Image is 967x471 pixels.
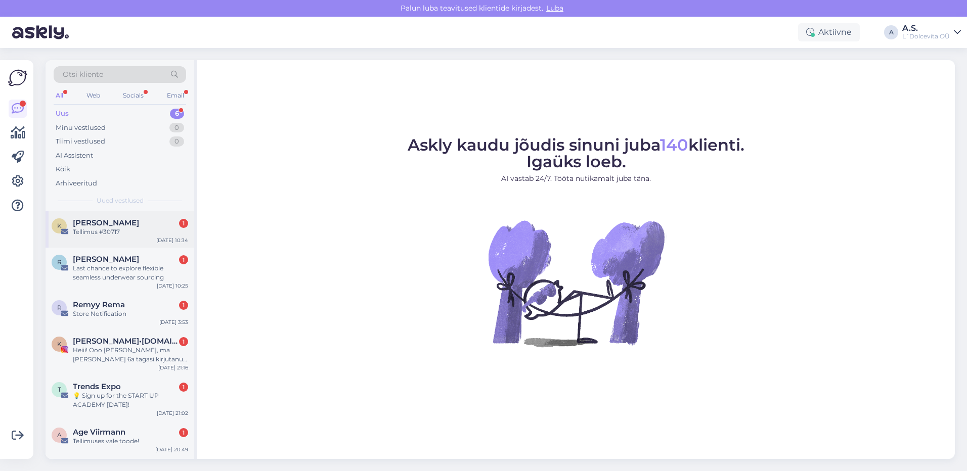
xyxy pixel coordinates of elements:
[73,264,188,282] div: Last chance to explore flexible seamless underwear sourcing
[73,218,139,227] span: Kadi Hõim
[73,309,188,318] div: Store Notification
[57,340,62,348] span: K
[56,151,93,161] div: AI Assistent
[58,386,61,393] span: T
[798,23,860,41] div: Aktiivne
[159,318,188,326] div: [DATE] 3:53
[73,255,139,264] span: Rachel
[54,89,65,102] div: All
[73,227,188,237] div: Tellimus #30717
[57,258,62,266] span: R
[73,391,188,409] div: 💡 Sign up for the START UP ACADEMY [DATE]!
[155,446,188,453] div: [DATE] 20:49
[902,24,961,40] a: A.S.L´Dolcevita OÜ
[73,337,178,346] span: Kaisa Kuusnõmm•Kaisafitness.ee
[156,237,188,244] div: [DATE] 10:34
[179,219,188,228] div: 1
[97,196,144,205] span: Uued vestlused
[902,32,950,40] div: L´Dolcevita OÜ
[57,304,62,311] span: R
[8,68,27,87] img: Askly Logo
[179,255,188,264] div: 1
[179,301,188,310] div: 1
[57,431,62,439] span: A
[408,173,744,184] p: AI vastab 24/7. Tööta nutikamalt juba täna.
[408,135,744,171] span: Askly kaudu jõudis sinuni juba klienti. Igaüks loeb.
[73,346,188,364] div: Heiii! Ooo [PERSON_NAME], ma [PERSON_NAME] 6a tagasi kirjutanud koostöösoovist ja I’m back 😂 [PER...
[73,300,125,309] span: Remyy Rema
[56,109,69,119] div: Uus
[84,89,102,102] div: Web
[543,4,566,13] span: Luba
[179,383,188,392] div: 1
[179,428,188,437] div: 1
[169,136,184,147] div: 0
[179,337,188,346] div: 1
[56,164,70,174] div: Kõik
[56,123,106,133] div: Minu vestlused
[902,24,950,32] div: A.S.
[660,135,688,155] span: 140
[157,409,188,417] div: [DATE] 21:02
[884,25,898,39] div: A
[56,178,97,189] div: Arhiveeritud
[121,89,146,102] div: Socials
[63,69,103,80] span: Otsi kliente
[157,282,188,290] div: [DATE] 10:25
[73,437,188,446] div: Tellimuses vale toode!
[73,382,121,391] span: Trends Expo
[485,192,667,374] img: No Chat active
[73,428,125,437] span: Age Viirmann
[158,364,188,371] div: [DATE] 21:16
[56,136,105,147] div: Tiimi vestlused
[170,109,184,119] div: 6
[57,222,62,229] span: K
[169,123,184,133] div: 0
[165,89,186,102] div: Email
